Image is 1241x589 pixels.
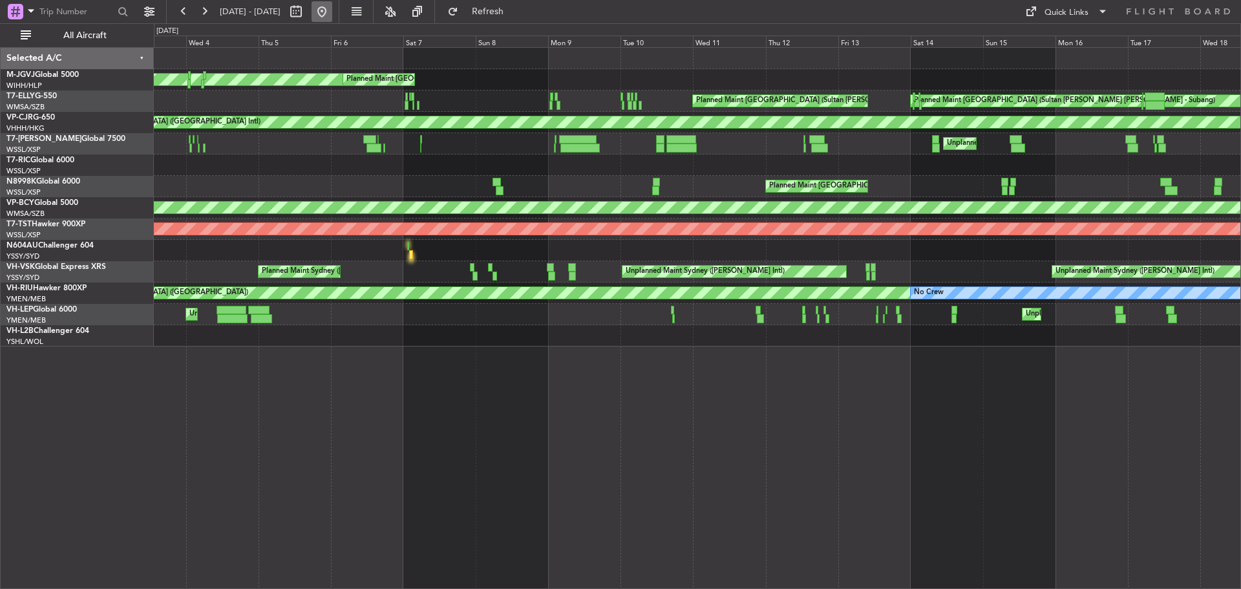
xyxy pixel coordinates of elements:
span: VP-BCY [6,199,34,207]
button: All Aircraft [14,25,140,46]
a: VH-RIUHawker 800XP [6,284,87,292]
span: T7-[PERSON_NAME] [6,135,81,143]
div: Quick Links [1045,6,1088,19]
a: VHHH/HKG [6,123,45,133]
button: Refresh [441,1,519,22]
div: Mon 16 [1055,36,1128,47]
div: Thu 12 [766,36,838,47]
div: Fri 13 [838,36,911,47]
span: T7-RIC [6,156,30,164]
div: Tue 10 [620,36,693,47]
div: Planned Maint [GEOGRAPHIC_DATA] (Seletar) [769,177,921,196]
a: VH-VSKGlobal Express XRS [6,263,106,271]
span: N8998K [6,178,36,186]
span: All Aircraft [34,31,136,40]
span: M-JGVJ [6,71,35,79]
span: [DATE] - [DATE] [220,6,281,17]
a: WMSA/SZB [6,209,45,219]
a: YSHL/WOL [6,337,43,347]
a: WSSL/XSP [6,166,41,176]
a: T7-[PERSON_NAME]Global 7500 [6,135,125,143]
div: [DATE] [156,26,178,37]
div: Unplanned Maint [US_STATE] ([GEOGRAPHIC_DATA]) [1026,305,1201,324]
a: VP-BCYGlobal 5000 [6,199,78,207]
a: WSSL/XSP [6,145,41,155]
span: N604AU [6,242,38,250]
div: Unplanned Maint [GEOGRAPHIC_DATA] (Melbourne Intl) [189,305,376,324]
div: Thu 5 [259,36,331,47]
div: Unplanned Maint [GEOGRAPHIC_DATA] ([GEOGRAPHIC_DATA] Intl) [947,134,1172,153]
a: WSSL/XSP [6,187,41,197]
div: Sat 7 [403,36,476,47]
div: Planned Maint [GEOGRAPHIC_DATA] (Halim Intl) [346,70,507,89]
a: T7-TSTHawker 900XP [6,220,85,228]
div: Sun 15 [983,36,1055,47]
input: Trip Number [39,2,114,21]
a: VH-LEPGlobal 6000 [6,306,77,314]
div: Planned Maint Sydney ([PERSON_NAME] Intl) [262,262,412,281]
div: Sun 8 [476,36,548,47]
a: WIHH/HLP [6,81,42,91]
a: N604AUChallenger 604 [6,242,94,250]
a: N8998KGlobal 6000 [6,178,80,186]
div: Planned Maint [GEOGRAPHIC_DATA] (Sultan [PERSON_NAME] [PERSON_NAME] - Subang) [696,91,997,111]
a: YSSY/SYD [6,273,39,283]
div: Sat 14 [911,36,983,47]
span: VH-LEP [6,306,33,314]
div: No Crew [914,283,944,303]
a: YSSY/SYD [6,252,39,261]
div: Unplanned Maint Sydney ([PERSON_NAME] Intl) [1055,262,1214,281]
a: VP-CJRG-650 [6,114,55,122]
button: Quick Links [1019,1,1114,22]
a: VH-L2BChallenger 604 [6,327,89,335]
div: Planned Maint [GEOGRAPHIC_DATA] (Sultan [PERSON_NAME] [PERSON_NAME] - Subang) [914,91,1215,111]
div: Mon 9 [548,36,620,47]
div: Unplanned Maint Sydney ([PERSON_NAME] Intl) [626,262,785,281]
a: WSSL/XSP [6,230,41,240]
a: WMSA/SZB [6,102,45,112]
a: YMEN/MEB [6,294,46,304]
span: Refresh [461,7,515,16]
div: Wed 4 [186,36,259,47]
div: Tue 17 [1128,36,1200,47]
a: M-JGVJGlobal 5000 [6,71,79,79]
span: VH-VSK [6,263,35,271]
a: YMEN/MEB [6,316,46,325]
a: T7-RICGlobal 6000 [6,156,74,164]
span: VH-L2B [6,327,34,335]
div: Wed 11 [693,36,765,47]
span: T7-TST [6,220,32,228]
span: T7-ELLY [6,92,35,100]
a: T7-ELLYG-550 [6,92,57,100]
span: VP-CJR [6,114,33,122]
span: VH-RIU [6,284,33,292]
